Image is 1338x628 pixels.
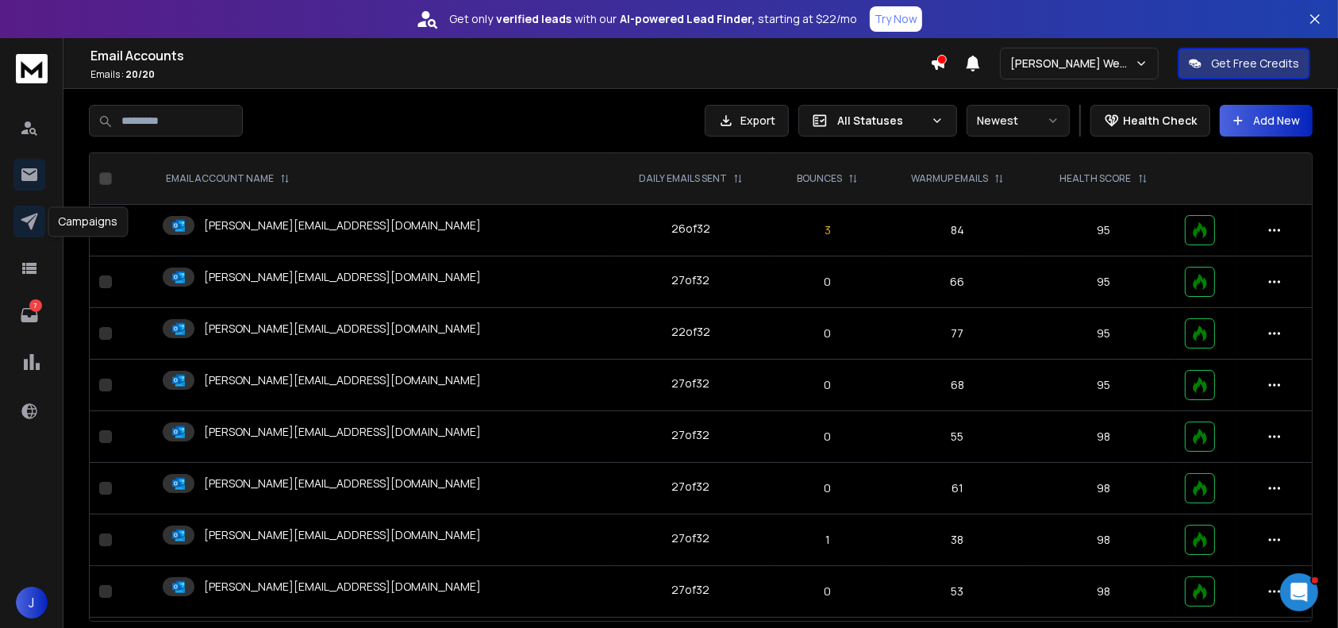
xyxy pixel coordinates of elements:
p: 0 [782,326,873,341]
p: All Statuses [837,113,925,129]
div: 27 of 32 [671,479,709,495]
p: DAILY EMAILS SENT [639,172,727,185]
p: HEALTH SCORE [1060,172,1132,185]
strong: verified leads [496,11,571,27]
td: 98 [1032,514,1175,566]
td: 53 [882,566,1032,618]
p: 0 [782,584,873,599]
iframe: Intercom live chat [1280,573,1318,611]
td: 95 [1032,205,1175,256]
td: 68 [882,360,1032,411]
p: Get Free Credits [1211,56,1299,71]
td: 95 [1032,308,1175,360]
td: 98 [1032,411,1175,463]
p: 3 [782,222,873,238]
a: 7 [13,299,45,331]
p: [PERSON_NAME][EMAIL_ADDRESS][DOMAIN_NAME] [204,269,481,285]
button: Get Free Credits [1178,48,1310,79]
p: 0 [782,429,873,445]
td: 98 [1032,566,1175,618]
div: 27 of 32 [671,376,709,391]
p: [PERSON_NAME][EMAIL_ADDRESS][DOMAIN_NAME] [204,321,481,337]
td: 98 [1032,463,1175,514]
h1: Email Accounts [90,46,930,65]
div: EMAIL ACCOUNT NAME [166,172,290,185]
div: 27 of 32 [671,530,709,546]
p: [PERSON_NAME][EMAIL_ADDRESS][DOMAIN_NAME] [204,218,481,233]
td: 77 [882,308,1032,360]
div: 27 of 32 [671,272,709,288]
img: logo [16,54,48,83]
p: BOUNCES [797,172,842,185]
p: Health Check [1123,113,1197,129]
strong: AI-powered Lead Finder, [620,11,755,27]
button: Export [705,105,789,137]
button: Add New [1220,105,1313,137]
p: 7 [29,299,42,312]
td: 66 [882,256,1032,308]
td: 95 [1032,256,1175,308]
p: 0 [782,274,873,290]
button: Try Now [870,6,922,32]
div: 22 of 32 [671,324,710,340]
td: 55 [882,411,1032,463]
button: Health Check [1090,105,1210,137]
div: 27 of 32 [671,427,709,443]
p: Get only with our starting at $22/mo [449,11,857,27]
button: Newest [967,105,1070,137]
p: [PERSON_NAME][EMAIL_ADDRESS][DOMAIN_NAME] [204,527,481,543]
p: [PERSON_NAME] Websites [1010,56,1135,71]
p: 0 [782,377,873,393]
div: Campaigns [48,206,128,237]
p: 0 [782,480,873,496]
span: 20 / 20 [125,67,155,81]
p: WARMUP EMAILS [911,172,988,185]
td: 61 [882,463,1032,514]
button: J [16,587,48,618]
td: 95 [1032,360,1175,411]
td: 38 [882,514,1032,566]
p: Emails : [90,68,930,81]
p: 1 [782,532,873,548]
p: [PERSON_NAME][EMAIL_ADDRESS][DOMAIN_NAME] [204,476,481,491]
p: [PERSON_NAME][EMAIL_ADDRESS][DOMAIN_NAME] [204,372,481,388]
div: 27 of 32 [671,582,709,598]
p: [PERSON_NAME][EMAIL_ADDRESS][DOMAIN_NAME] [204,424,481,440]
div: 26 of 32 [671,221,710,237]
p: [PERSON_NAME][EMAIL_ADDRESS][DOMAIN_NAME] [204,579,481,595]
td: 84 [882,205,1032,256]
p: Try Now [875,11,917,27]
